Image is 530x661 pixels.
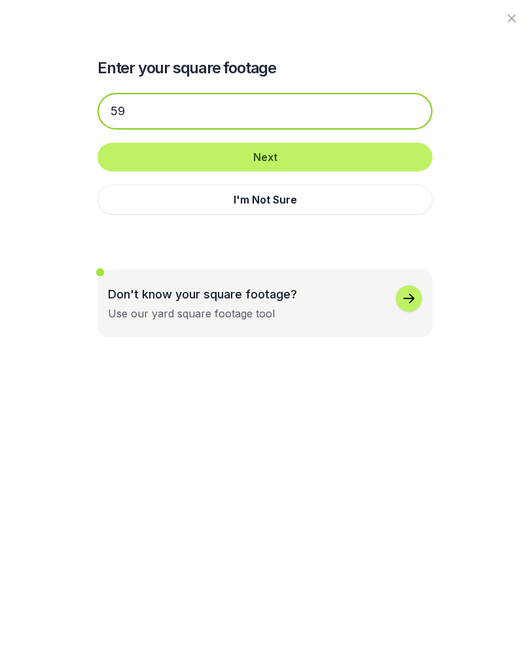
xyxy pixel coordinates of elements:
[97,270,433,337] button: Don't know your square footage?Use our yard square footage tool
[97,185,433,215] button: I'm Not Sure
[97,58,433,79] h2: Enter your square footage
[108,285,297,303] p: Don't know your square footage?
[97,143,433,171] button: Next
[108,306,275,321] div: Use our yard square footage tool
